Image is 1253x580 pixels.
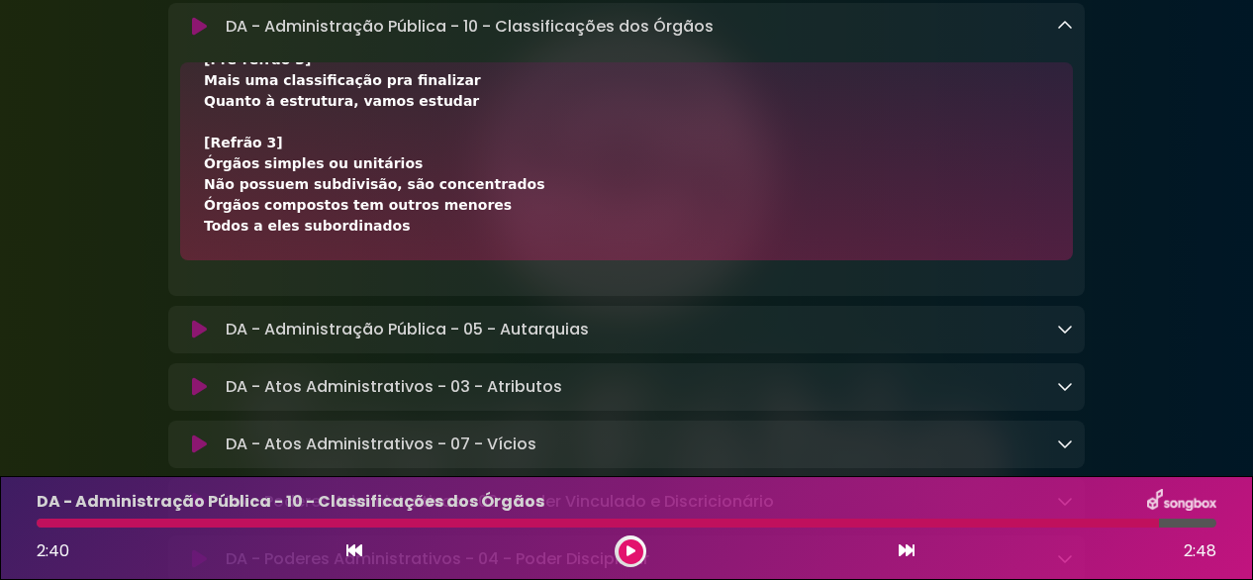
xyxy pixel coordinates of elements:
[1147,489,1216,515] img: songbox-logo-white.png
[226,318,589,341] p: DA - Administração Pública - 05 - Autarquias
[226,433,536,456] p: DA - Atos Administrativos - 07 - Vícios
[1184,539,1216,563] span: 2:48
[226,375,562,399] p: DA - Atos Administrativos - 03 - Atributos
[226,15,714,39] p: DA - Administração Pública - 10 - Classificações dos Órgãos
[37,539,69,562] span: 2:40
[37,490,544,514] p: DA - Administração Pública - 10 - Classificações dos Órgãos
